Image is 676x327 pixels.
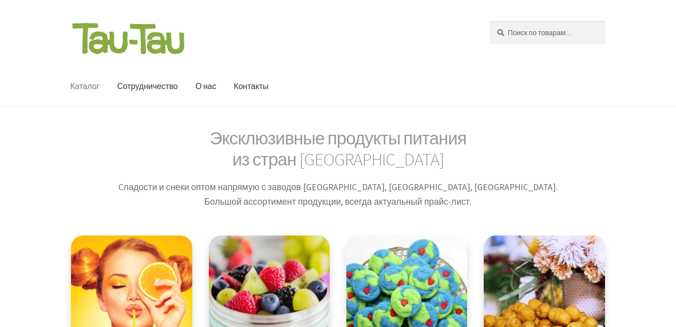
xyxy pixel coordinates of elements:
[109,67,186,106] a: Сотрудничество
[187,67,224,106] a: О нас
[70,180,606,209] p: Cладости и снеки оптом напрямую с заводов [GEOGRAPHIC_DATA], [GEOGRAPHIC_DATA], [GEOGRAPHIC_DATA]...
[489,21,606,44] input: Поиск по товарам…
[226,67,276,106] a: Контакты
[209,127,466,171] span: Эксклюзивные продукты питания из стран [GEOGRAPHIC_DATA]
[70,67,466,106] nav: Основное меню
[70,21,186,56] img: Tau-Tau
[62,67,108,106] a: Каталог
